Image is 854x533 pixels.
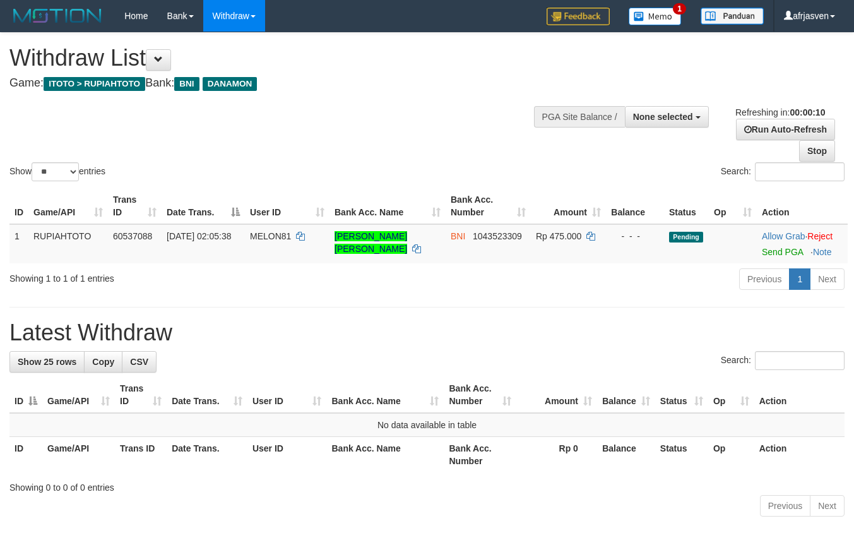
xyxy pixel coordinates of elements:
img: Feedback.jpg [547,8,610,25]
th: Op: activate to sort column ascending [709,188,757,224]
strong: 00:00:10 [790,107,825,117]
div: Showing 0 to 0 of 0 entries [9,476,845,494]
th: Date Trans.: activate to sort column descending [162,188,245,224]
a: CSV [122,351,157,373]
span: Copy [92,357,114,367]
th: Rp 0 [516,437,597,473]
th: Bank Acc. Number: activate to sort column ascending [444,377,516,413]
span: Rp 475.000 [536,231,581,241]
img: panduan.png [701,8,764,25]
h1: Latest Withdraw [9,320,845,345]
span: ITOTO > RUPIAHTOTO [44,77,145,91]
th: Balance: activate to sort column ascending [597,377,655,413]
h1: Withdraw List [9,45,557,71]
th: Status [664,188,709,224]
th: Bank Acc. Number [444,437,516,473]
span: [DATE] 02:05:38 [167,231,231,241]
span: 60537088 [113,231,152,241]
a: Show 25 rows [9,351,85,373]
th: Balance [606,188,664,224]
th: ID [9,188,28,224]
a: Previous [739,268,790,290]
th: Op: activate to sort column ascending [708,377,754,413]
span: Show 25 rows [18,357,76,367]
th: Amount: activate to sort column ascending [531,188,606,224]
span: BNI [174,77,199,91]
a: Allow Grab [762,231,805,241]
th: Bank Acc. Name [326,437,444,473]
th: Bank Acc. Number: activate to sort column ascending [446,188,531,224]
th: Date Trans.: activate to sort column ascending [167,377,247,413]
a: 1 [789,268,810,290]
input: Search: [755,351,845,370]
td: · [757,224,848,263]
span: CSV [130,357,148,367]
a: Next [810,268,845,290]
img: MOTION_logo.png [9,6,105,25]
div: PGA Site Balance / [534,106,625,128]
th: Status [655,437,708,473]
span: None selected [633,112,693,122]
a: Copy [84,351,122,373]
a: Note [813,247,832,257]
div: Showing 1 to 1 of 1 entries [9,267,347,285]
th: Date Trans. [167,437,247,473]
th: User ID: activate to sort column ascending [247,377,327,413]
a: Previous [760,495,810,517]
input: Search: [755,162,845,181]
th: ID: activate to sort column descending [9,377,42,413]
th: Action [754,377,845,413]
th: Amount: activate to sort column ascending [516,377,597,413]
span: 1 [673,3,686,15]
th: Action [754,437,845,473]
a: Stop [799,140,835,162]
th: Balance [597,437,655,473]
td: RUPIAHTOTO [28,224,108,263]
span: DANAMON [203,77,258,91]
span: BNI [451,231,465,241]
th: ID [9,437,42,473]
h4: Game: Bank: [9,77,557,90]
span: Refreshing in: [735,107,825,117]
a: Send PGA [762,247,803,257]
th: User ID: activate to sort column ascending [245,188,329,224]
select: Showentries [32,162,79,181]
th: Trans ID: activate to sort column ascending [115,377,167,413]
th: Op [708,437,754,473]
th: Status: activate to sort column ascending [655,377,708,413]
a: Reject [807,231,833,241]
th: Trans ID [115,437,167,473]
th: Game/API: activate to sort column ascending [42,377,115,413]
th: Game/API: activate to sort column ascending [28,188,108,224]
span: · [762,231,807,241]
label: Search: [721,351,845,370]
div: - - - [611,230,659,243]
span: MELON81 [250,231,291,241]
span: Copy 1043523309 to clipboard [473,231,522,241]
label: Show entries [9,162,105,181]
td: 1 [9,224,28,263]
a: [PERSON_NAME] [PERSON_NAME] [335,231,407,254]
button: None selected [625,106,709,128]
td: No data available in table [9,413,845,437]
a: Run Auto-Refresh [736,119,835,140]
a: Next [810,495,845,517]
th: Bank Acc. Name: activate to sort column ascending [326,377,444,413]
th: User ID [247,437,327,473]
label: Search: [721,162,845,181]
th: Bank Acc. Name: activate to sort column ascending [329,188,446,224]
span: Pending [669,232,703,243]
th: Trans ID: activate to sort column ascending [108,188,162,224]
th: Action [757,188,848,224]
img: Button%20Memo.svg [629,8,682,25]
th: Game/API [42,437,115,473]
